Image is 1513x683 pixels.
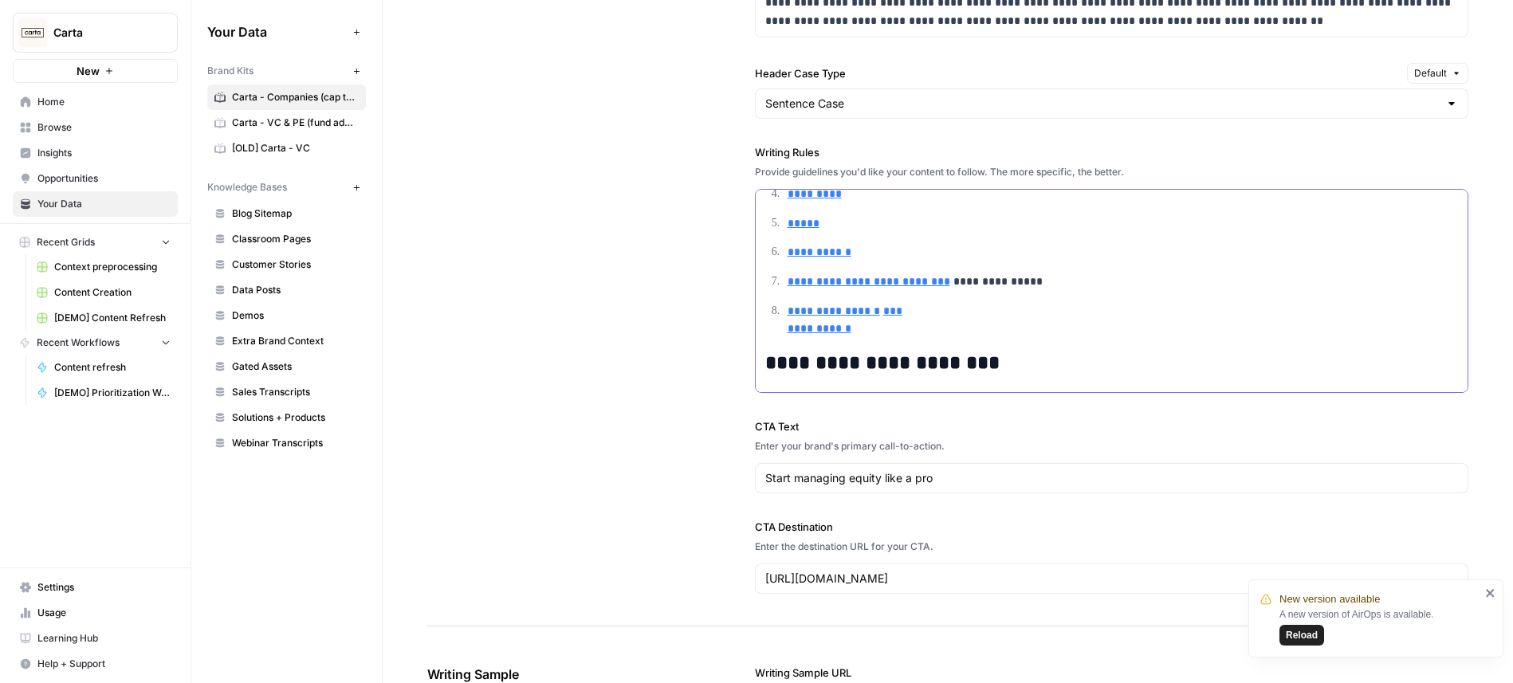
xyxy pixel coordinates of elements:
a: Solutions + Products [207,405,366,430]
a: [OLD] Carta - VC [207,135,366,161]
span: Recent Grids [37,235,95,249]
a: Content Creation [29,280,178,305]
a: Learning Hub [13,626,178,651]
a: Content refresh [29,355,178,380]
span: Extra Brand Context [232,334,359,348]
a: Gated Assets [207,354,366,379]
span: New [77,63,100,79]
span: Recent Workflows [37,336,120,350]
a: Usage [13,600,178,626]
a: Webinar Transcripts [207,430,366,456]
span: Demos [232,308,359,323]
span: [DEMO] Prioritization Workflow for creation [54,386,171,400]
button: Reload [1279,625,1324,646]
span: Browse [37,120,171,135]
button: Workspace: Carta [13,13,178,53]
span: Your Data [37,197,171,211]
label: Writing Rules [755,144,1469,160]
input: www.sundaysoccer.com/gearup [765,571,1459,587]
label: CTA Text [755,418,1469,434]
span: New version available [1279,591,1380,607]
a: Home [13,89,178,115]
span: [OLD] Carta - VC [232,141,359,155]
span: Your Data [207,22,347,41]
button: Recent Workflows [13,331,178,355]
span: Customer Stories [232,257,359,272]
span: Usage [37,606,171,620]
span: Blog Sitemap [232,206,359,221]
span: Home [37,95,171,109]
label: CTA Destination [755,519,1469,535]
span: Help + Support [37,657,171,671]
a: Sales Transcripts [207,379,366,405]
button: Default [1407,63,1468,84]
span: Sales Transcripts [232,385,359,399]
div: Enter the destination URL for your CTA. [755,540,1469,554]
span: Carta [53,25,150,41]
span: [DEMO] Content Refresh [54,311,171,325]
a: Browse [13,115,178,140]
span: Learning Hub [37,631,171,646]
a: Blog Sitemap [207,201,366,226]
a: Opportunities [13,166,178,191]
button: close [1485,587,1496,599]
span: Carta - VC & PE (fund admin) [232,116,359,130]
div: Enter your brand's primary call-to-action. [755,439,1469,453]
img: Carta Logo [18,18,47,47]
input: Gear up and get in the game with Sunday Soccer! [765,470,1459,486]
span: Context preprocessing [54,260,171,274]
a: Settings [13,575,178,600]
span: Solutions + Products [232,410,359,425]
a: Carta - Companies (cap table) [207,84,366,110]
a: Insights [13,140,178,166]
button: New [13,59,178,83]
a: Extra Brand Context [207,328,366,354]
span: Content Creation [54,285,171,300]
button: Help + Support [13,651,178,677]
a: Carta - VC & PE (fund admin) [207,110,366,135]
span: Opportunities [37,171,171,186]
a: Classroom Pages [207,226,366,252]
span: Gated Assets [232,359,359,374]
span: Webinar Transcripts [232,436,359,450]
a: [DEMO] Content Refresh [29,305,178,331]
a: Your Data [13,191,178,217]
span: Default [1414,66,1447,80]
button: Recent Grids [13,230,178,254]
span: Data Posts [232,283,359,297]
span: Classroom Pages [232,232,359,246]
span: Insights [37,146,171,160]
a: Data Posts [207,277,366,303]
div: Provide guidelines you'd like your content to follow. The more specific, the better. [755,165,1469,179]
a: [DEMO] Prioritization Workflow for creation [29,380,178,406]
a: Demos [207,303,366,328]
span: Carta - Companies (cap table) [232,90,359,104]
span: Reload [1286,628,1318,642]
span: Content refresh [54,360,171,375]
span: Settings [37,580,171,595]
label: Header Case Type [755,65,1401,81]
input: Sentence Case [765,96,1440,112]
a: Customer Stories [207,252,366,277]
a: Context preprocessing [29,254,178,280]
div: A new version of AirOps is available. [1279,607,1480,646]
span: Knowledge Bases [207,180,287,194]
span: Brand Kits [207,64,253,78]
label: Writing Sample URL [755,665,1469,681]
